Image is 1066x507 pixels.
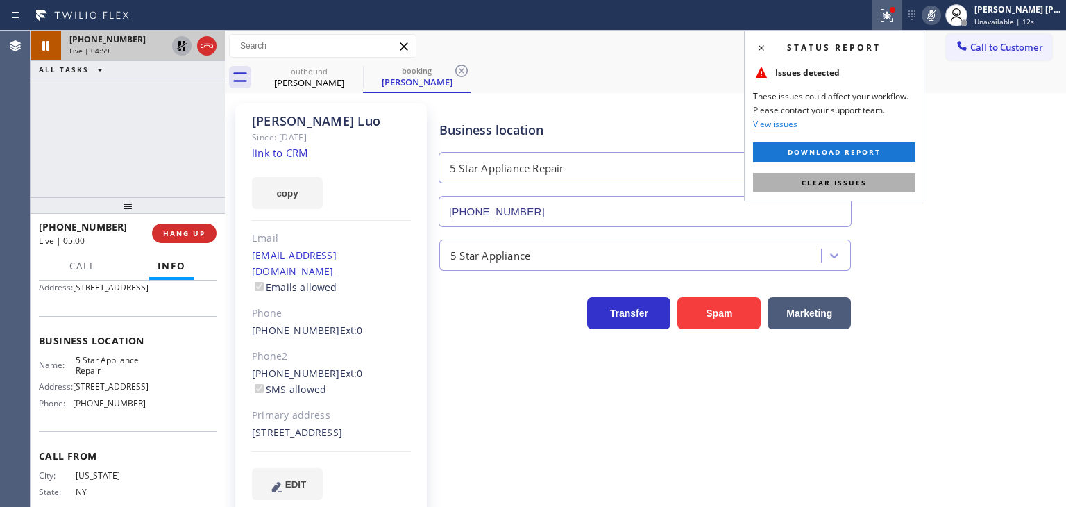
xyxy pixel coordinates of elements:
button: copy [252,177,323,209]
div: [PERSON_NAME] [PERSON_NAME] [974,3,1062,15]
button: Call [61,253,104,280]
span: [PHONE_NUMBER] [69,33,146,45]
span: [US_STATE] [76,470,145,481]
div: Phone [252,306,411,322]
button: Transfer [587,297,670,329]
span: Call to Customer [970,41,1043,53]
input: SMS allowed [255,384,264,393]
span: Info [158,260,186,272]
span: [STREET_ADDRESS] [73,282,149,292]
span: 5 Star Appliance Repair [76,355,145,376]
div: booking [364,65,469,76]
span: [PHONE_NUMBER] [73,398,146,408]
button: Spam [677,297,761,329]
div: [PERSON_NAME] [364,76,469,88]
button: EDIT [252,468,323,500]
div: Email [252,231,411,247]
label: SMS allowed [252,383,326,396]
span: Business location [39,334,217,347]
button: ALL TASKS [31,61,117,78]
div: [PERSON_NAME] [257,76,362,89]
span: Address: [39,381,73,392]
div: Nancie Kosnoff [257,62,362,93]
span: [PHONE_NUMBER] [39,220,127,233]
span: Call [69,260,96,272]
span: Live | 04:59 [69,46,110,56]
a: [PHONE_NUMBER] [252,367,340,380]
div: Since: [DATE] [252,129,411,145]
span: Address: [39,282,73,292]
input: Search [230,35,416,57]
div: Business location [439,121,851,140]
div: 5 Star Appliance Repair [450,160,564,176]
button: Call to Customer [946,34,1052,60]
a: [EMAIL_ADDRESS][DOMAIN_NAME] [252,249,337,278]
div: [PERSON_NAME] Luo [252,113,411,129]
div: [STREET_ADDRESS] [252,425,411,441]
button: Mute [922,6,941,25]
button: Info [149,253,194,280]
span: Unavailable | 12s [974,17,1034,26]
input: Phone Number [439,196,852,227]
span: Ext: 0 [340,324,363,337]
div: Primary address [252,408,411,424]
span: [STREET_ADDRESS] [73,381,149,392]
span: ALL TASKS [39,65,89,74]
span: City: [39,470,76,481]
input: Emails allowed [255,282,264,291]
div: Phone2 [252,349,411,365]
span: EDIT [285,479,306,490]
button: Marketing [768,297,851,329]
span: Ext: 0 [340,367,363,380]
div: 5 Star Appliance [450,247,530,263]
span: HANG UP [163,228,205,238]
div: Clark Luo [364,62,469,92]
span: NY [76,487,145,497]
label: Emails allowed [252,281,337,294]
button: HANG UP [152,224,217,243]
a: [PHONE_NUMBER] [252,324,340,337]
a: link to CRM [252,146,308,160]
span: Live | 05:00 [39,235,85,247]
span: Phone: [39,398,73,408]
span: Call From [39,449,217,463]
button: Unhold Customer [172,36,192,56]
div: outbound [257,66,362,76]
span: Name: [39,360,76,370]
button: Hang up [197,36,217,56]
span: State: [39,487,76,497]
